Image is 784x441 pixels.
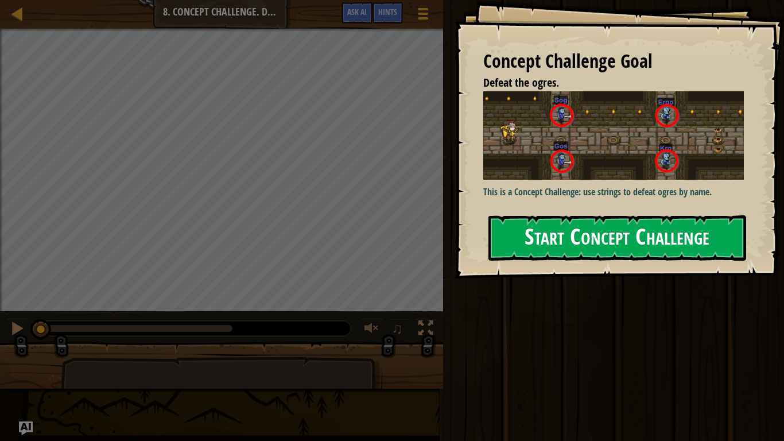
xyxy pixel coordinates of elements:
button: Ask AI [341,2,372,24]
span: Hints [378,6,397,17]
span: ♫ [391,320,403,337]
button: Show game menu [409,2,437,29]
img: Dangerous steps new [483,91,744,180]
button: Start Concept Challenge [488,215,746,261]
li: Defeat the ogres. [469,75,741,91]
button: Ask AI [19,421,33,435]
p: This is a Concept Challenge: use strings to defeat ogres by name. [483,185,744,199]
div: Concept Challenge Goal [483,48,744,75]
span: Defeat the ogres. [483,75,559,90]
button: Adjust volume [360,318,383,342]
span: Ask AI [347,6,367,17]
button: Ctrl + P: Pause [6,318,29,342]
button: Toggle fullscreen [414,318,437,342]
button: ♫ [389,318,409,342]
